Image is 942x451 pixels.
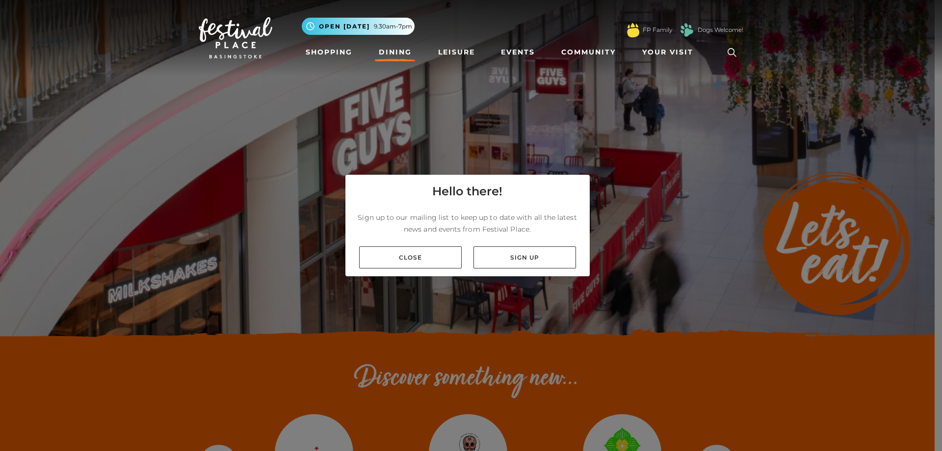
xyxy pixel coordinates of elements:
[359,246,462,268] a: Close
[374,22,412,31] span: 9.30am-7pm
[199,17,272,58] img: Festival Place Logo
[698,26,743,34] a: Dogs Welcome!
[432,183,502,200] h4: Hello there!
[319,22,370,31] span: Open [DATE]
[638,43,702,61] a: Your Visit
[497,43,539,61] a: Events
[557,43,620,61] a: Community
[642,47,693,57] span: Your Visit
[434,43,479,61] a: Leisure
[302,43,356,61] a: Shopping
[643,26,672,34] a: FP Family
[375,43,416,61] a: Dining
[302,18,415,35] button: Open [DATE] 9.30am-7pm
[473,246,576,268] a: Sign up
[353,212,582,235] p: Sign up to our mailing list to keep up to date with all the latest news and events from Festival ...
